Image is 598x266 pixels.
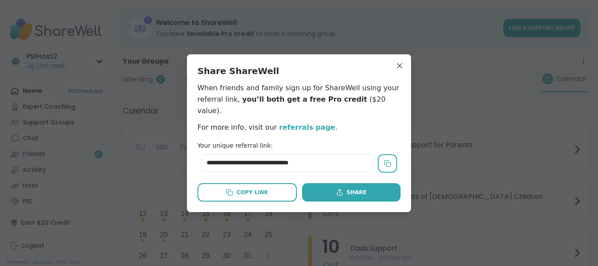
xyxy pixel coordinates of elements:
[226,188,268,196] div: Copy Link
[197,183,297,202] button: Copy Link
[197,82,401,117] p: When friends and family sign up for ShareWell using your referral link, ($20 value).
[197,122,401,133] p: For more info, visit our .
[302,183,401,202] button: Share
[242,95,367,103] span: you’ll both get a free Pro credit
[197,142,273,149] label: Your unique referral link:
[197,65,401,77] h2: Share ShareWell
[336,188,366,196] div: Share
[279,123,335,131] a: referrals page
